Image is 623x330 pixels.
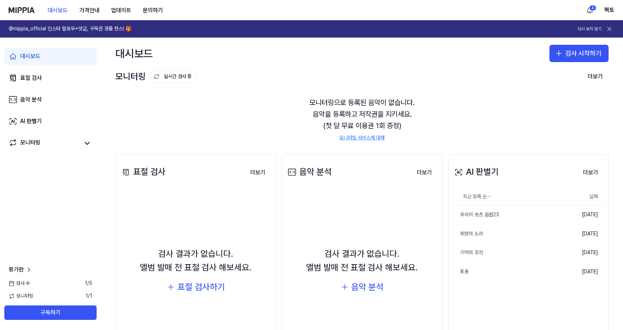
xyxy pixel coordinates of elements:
button: 표절 검사하기 [167,280,225,294]
td: [DATE] [562,224,604,243]
button: 더보기 [582,69,609,84]
button: 더보기 [577,165,604,180]
button: 실시간 검사 중 [150,70,198,83]
td: [DATE] [562,243,604,262]
div: 우삭이 숏츠 음원23 [453,211,499,218]
button: 알림4 [584,4,596,16]
button: 가격안내 [74,3,105,18]
span: 1 / 1 [85,292,92,300]
a: 모니터링 서비스에 대해 [339,134,385,142]
div: 음악 분석 [351,280,384,294]
span: 모니터링 [9,292,34,300]
td: [DATE] [562,205,604,225]
a: 업데이트 [105,0,137,20]
div: 검사 결과가 없습니다. 앨범 발매 전 표절 검사 해보세요. [306,247,418,275]
a: 우삭이 숏츠 음원23 [453,205,562,224]
th: 날짜 [562,188,604,205]
button: 업데이트 [105,3,137,18]
div: 4 [589,5,596,11]
a: 더보기 [577,165,604,180]
img: logo [9,7,35,13]
span: 검사 수 [9,280,30,287]
div: 기억의 조각 [453,249,483,256]
div: 모니터링 [20,138,40,148]
td: [DATE] [562,262,604,281]
a: AI 판별기 [4,113,97,130]
div: 대시보드 [20,52,40,61]
button: 더보기 [244,165,271,180]
button: 대시보드 [42,3,74,18]
a: 평가판 [9,265,32,274]
a: 더보기 [244,165,271,180]
button: 검사 시작하기 [549,45,609,62]
span: 1 / 5 [85,280,92,287]
span: 평가판 [9,265,24,274]
a: 모니터링 [9,138,79,148]
button: 더보기 [411,165,438,180]
a: 기억의 조각 [453,243,562,262]
a: 포옹 [453,262,562,281]
div: 모니터링 [115,70,198,83]
div: 음악 분석 [286,165,332,179]
a: 더보기 [411,165,438,180]
a: 표절 검사 [4,69,97,87]
button: 구독하기 [4,305,97,320]
button: 문의하기 [137,3,169,18]
a: 음악 분석 [4,91,97,108]
div: 포옹 [453,268,469,275]
div: AI 판별기 [20,117,42,126]
div: 검사 결과가 없습니다. 앨범 발매 전 표절 검사 해보세요. [140,247,252,275]
a: 희망의 소리 [453,225,562,243]
h1: @mippia_official 인스타 팔로우+댓글, 구독권 경품 찬스! 🎁 [9,25,132,32]
div: AI 판별기 [453,165,499,179]
div: 모니터링으로 등록된 음악이 없습니다. 음악을 등록하고 저작권을 지키세요. (첫 달 무료 이용권 1회 증정) [115,88,609,150]
img: 알림 [586,6,594,14]
a: 대시보드 [4,48,97,65]
div: 대시보드 [115,45,153,62]
div: 표절 검사 [20,74,42,82]
button: 음악 분석 [340,280,384,294]
div: 희망의 소리 [453,230,483,238]
div: 표절 검사하기 [177,280,225,294]
div: 음악 분석 [20,95,42,104]
button: 펙토 [604,6,614,14]
div: 표절 검사 [120,165,165,179]
button: 다시 보지 않기 [578,26,601,32]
